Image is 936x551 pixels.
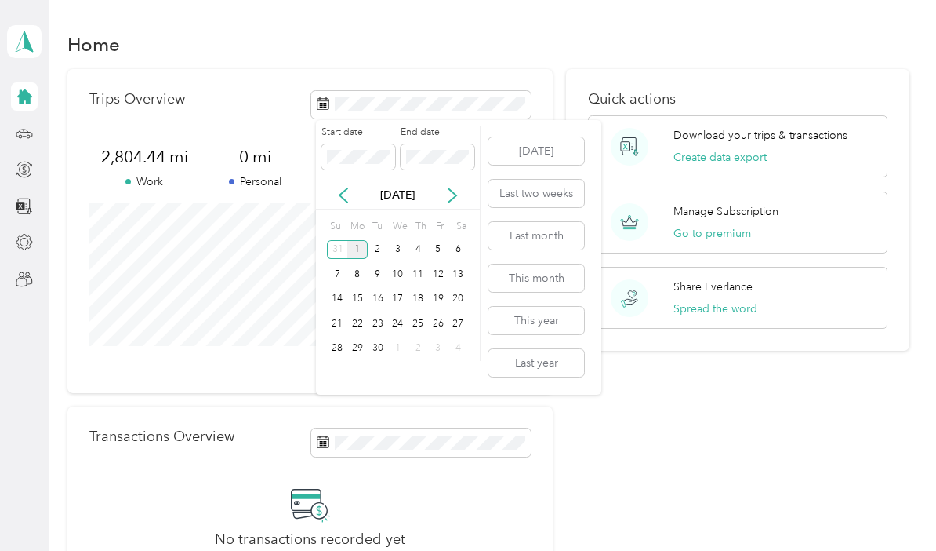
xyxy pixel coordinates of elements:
[327,290,347,309] div: 14
[347,339,368,359] div: 29
[488,307,584,334] button: This year
[434,215,448,237] div: Fr
[347,314,368,334] div: 22
[408,265,428,284] div: 11
[673,149,767,166] button: Create data export
[310,173,421,190] p: Other
[673,225,751,242] button: Go to premium
[347,215,365,237] div: Mo
[408,314,428,334] div: 25
[428,339,448,359] div: 3
[200,146,310,168] span: 0 mi
[408,339,428,359] div: 2
[401,126,474,140] label: End date
[368,265,388,284] div: 9
[321,126,395,140] label: Start date
[428,290,448,309] div: 19
[453,215,468,237] div: Sa
[327,240,347,260] div: 31
[387,339,408,359] div: 1
[327,265,347,284] div: 7
[387,265,408,284] div: 10
[368,290,388,309] div: 16
[673,301,757,317] button: Spread the word
[89,173,200,190] p: Work
[327,339,347,359] div: 28
[387,240,408,260] div: 3
[200,173,310,190] p: Personal
[310,146,421,168] span: 0 mi
[488,349,584,377] button: Last year
[448,240,469,260] div: 6
[408,290,428,309] div: 18
[428,240,448,260] div: 5
[488,265,584,292] button: This month
[89,91,185,108] p: Trips Overview
[673,127,847,144] p: Download your trips & transactions
[448,265,469,284] div: 13
[488,137,584,165] button: [DATE]
[428,314,448,334] div: 26
[368,240,388,260] div: 2
[448,290,469,309] div: 20
[89,146,200,168] span: 2,804.44 mi
[368,314,388,334] div: 23
[488,222,584,250] button: Last month
[488,180,584,207] button: Last two weeks
[347,265,368,284] div: 8
[673,203,778,220] p: Manage Subscription
[387,314,408,334] div: 24
[673,279,753,295] p: Share Everlance
[347,290,368,309] div: 15
[448,314,469,334] div: 27
[390,215,408,237] div: We
[327,314,347,334] div: 21
[588,91,887,108] p: Quick actions
[413,215,428,237] div: Th
[448,339,469,359] div: 4
[215,531,405,548] h2: No transactions recorded yet
[365,187,430,203] p: [DATE]
[67,36,120,53] h1: Home
[347,240,368,260] div: 1
[370,215,385,237] div: Tu
[89,429,234,445] p: Transactions Overview
[408,240,428,260] div: 4
[387,290,408,309] div: 17
[848,463,936,551] iframe: Everlance-gr Chat Button Frame
[368,339,388,359] div: 30
[428,265,448,284] div: 12
[327,215,342,237] div: Su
